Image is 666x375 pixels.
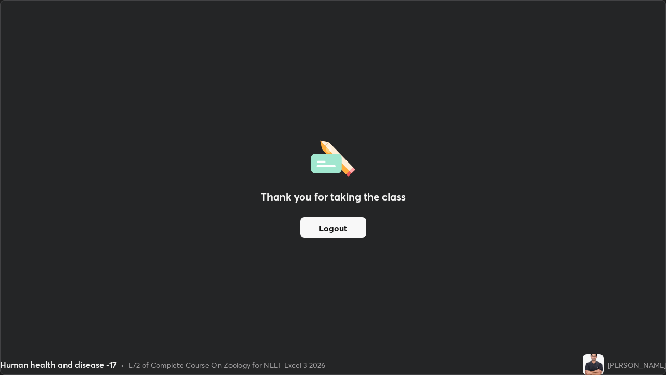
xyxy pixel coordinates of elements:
[300,217,366,238] button: Logout
[261,189,406,205] h2: Thank you for taking the class
[311,137,355,177] img: offlineFeedback.1438e8b3.svg
[583,354,604,375] img: 2fec1a48125546c298987ccd91524ada.jpg
[121,359,124,370] div: •
[608,359,666,370] div: [PERSON_NAME]
[129,359,325,370] div: L72 of Complete Course On Zoology for NEET Excel 3 2026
